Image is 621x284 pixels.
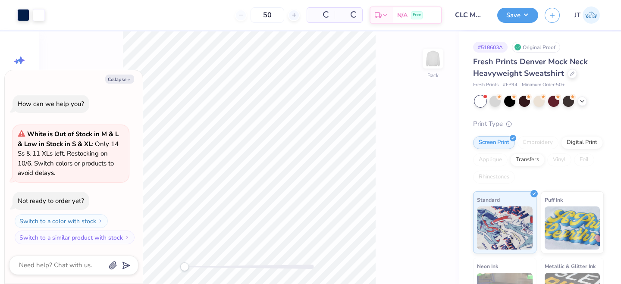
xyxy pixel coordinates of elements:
[125,235,130,240] img: Switch to a similar product with stock
[251,7,284,23] input: – –
[18,197,84,205] div: Not ready to order yet?
[512,42,560,53] div: Original Proof
[473,42,508,53] div: # 518603A
[18,130,119,148] strong: White is Out of Stock in M & L & Low in Stock in S & XL
[473,56,588,78] span: Fresh Prints Denver Mock Neck Heavyweight Sweatshirt
[397,11,408,20] span: N/A
[18,130,119,177] span: : Only 14 Ss & 11 XLs left. Restocking on 10/6. Switch colors or products to avoid delays.
[473,171,515,184] div: Rhinestones
[477,195,500,204] span: Standard
[583,6,600,24] img: Jolijt Tamanaha
[473,153,508,166] div: Applique
[15,214,108,228] button: Switch to a color with stock
[473,119,604,129] div: Print Type
[547,153,571,166] div: Vinyl
[477,206,533,250] img: Standard
[522,81,565,89] span: Minimum Order: 50 +
[413,12,421,18] span: Free
[424,50,442,67] img: Back
[545,206,600,250] img: Puff Ink
[15,231,135,244] button: Switch to a similar product with stock
[561,136,603,149] div: Digital Print
[574,153,594,166] div: Foil
[545,195,563,204] span: Puff Ink
[9,69,30,76] span: Image AI
[18,100,84,108] div: How can we help you?
[545,262,596,271] span: Metallic & Glitter Ink
[180,262,189,271] div: Accessibility label
[473,81,499,89] span: Fresh Prints
[503,81,517,89] span: # FP94
[105,75,134,84] button: Collapse
[473,136,515,149] div: Screen Print
[517,136,558,149] div: Embroidery
[98,218,103,224] img: Switch to a color with stock
[574,10,580,20] span: JT
[477,262,498,271] span: Neon Ink
[427,72,439,79] div: Back
[448,6,491,24] input: Untitled Design
[510,153,545,166] div: Transfers
[571,6,604,24] a: JT
[497,8,538,23] button: Save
